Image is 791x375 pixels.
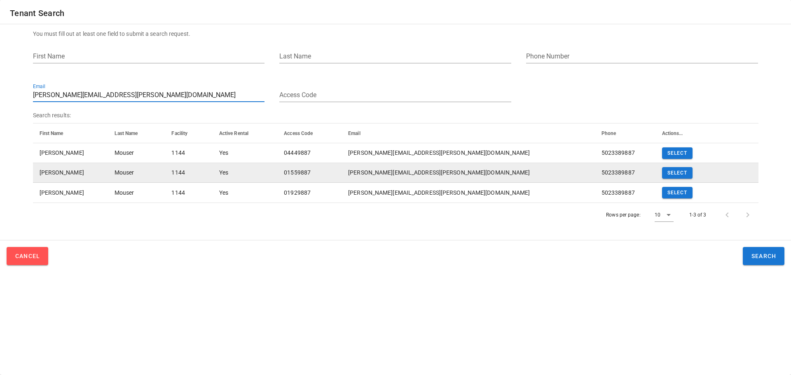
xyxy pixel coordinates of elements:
div: You must fill out at least one field to submit a search request. [33,29,758,38]
button: Select [662,187,693,198]
span: Select [667,190,688,196]
span: Email [348,130,360,136]
td: [PERSON_NAME][EMAIL_ADDRESS][PERSON_NAME][DOMAIN_NAME] [342,183,595,203]
th: Phone: Not sorted. Activate to sort ascending. [595,123,655,143]
td: 1144 [165,163,212,183]
td: 5023389887 [595,163,655,183]
td: Mouser [108,143,165,163]
th: First Name: Not sorted. Activate to sort ascending. [33,123,108,143]
td: Yes [213,143,277,163]
span: Active Rental [219,130,248,136]
span: Search [751,253,777,259]
div: 10Rows per page: [655,208,674,221]
th: Email: Not sorted. Activate to sort ascending. [342,123,595,143]
td: [PERSON_NAME] [33,143,108,163]
span: Facility [171,130,187,136]
th: Access Code: Not sorted. Activate to sort ascending. [277,123,342,143]
span: Last Name [115,130,138,136]
span: First Name [40,130,63,136]
td: Mouser [108,163,165,183]
div: 1-3 of 3 [689,211,707,219]
th: Active Rental: Not sorted. Activate to sort ascending. [213,123,277,143]
td: [PERSON_NAME] [33,183,108,203]
button: Search [743,247,784,265]
th: Actions... [655,123,758,143]
td: Yes [213,183,277,203]
td: [PERSON_NAME] [33,163,108,183]
td: Mouser [108,183,165,203]
button: Cancel [7,247,48,265]
td: 5023389887 [595,143,655,163]
div: 10 [655,211,660,219]
span: Actions... [662,130,683,136]
span: Select [667,170,688,176]
td: Yes [213,163,277,183]
th: Last Name: Not sorted. Activate to sort ascending. [108,123,165,143]
td: 04449887 [277,143,342,163]
div: Rows per page: [606,203,673,227]
td: [PERSON_NAME][EMAIL_ADDRESS][PERSON_NAME][DOMAIN_NAME] [342,143,595,163]
td: 5023389887 [595,183,655,203]
label: Email [33,84,45,90]
td: 1144 [165,183,212,203]
span: Phone [601,130,616,136]
span: Access Code [284,130,313,136]
span: Search results: [33,111,758,120]
span: Select [667,150,688,156]
th: Facility: Not sorted. Activate to sort ascending. [165,123,212,143]
button: Select [662,147,693,159]
td: [PERSON_NAME][EMAIL_ADDRESS][PERSON_NAME][DOMAIN_NAME] [342,163,595,183]
td: 01929887 [277,183,342,203]
td: 01559887 [277,163,342,183]
td: 1144 [165,143,212,163]
span: Cancel [15,253,40,259]
button: Select [662,167,693,179]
